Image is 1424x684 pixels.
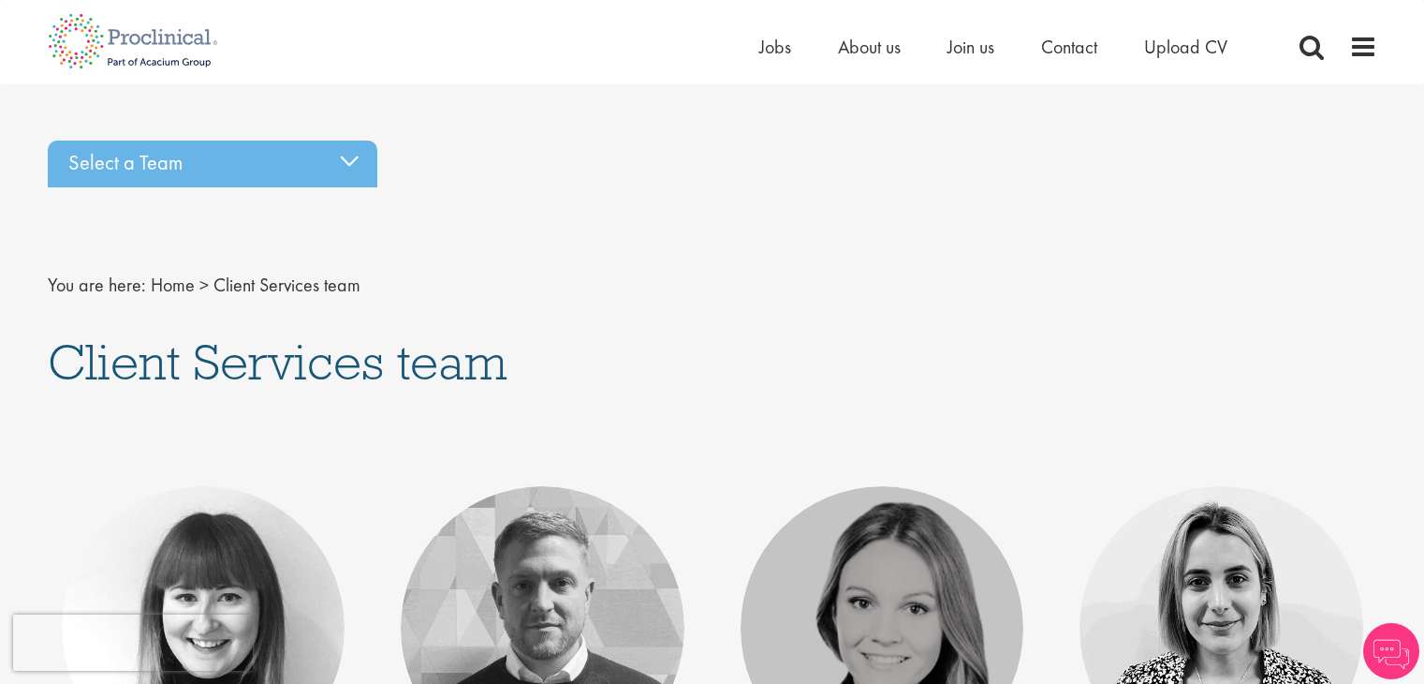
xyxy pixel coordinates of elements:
[48,273,146,297] span: You are here:
[947,35,994,59] a: Join us
[151,273,195,297] a: breadcrumb link
[213,273,360,297] span: Client Services team
[759,35,791,59] a: Jobs
[13,615,253,671] iframe: reCAPTCHA
[1041,35,1097,59] a: Contact
[1363,623,1419,679] img: Chatbot
[1144,35,1227,59] a: Upload CV
[48,330,507,394] span: Client Services team
[838,35,901,59] a: About us
[199,273,209,297] span: >
[48,141,377,187] div: Select a Team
